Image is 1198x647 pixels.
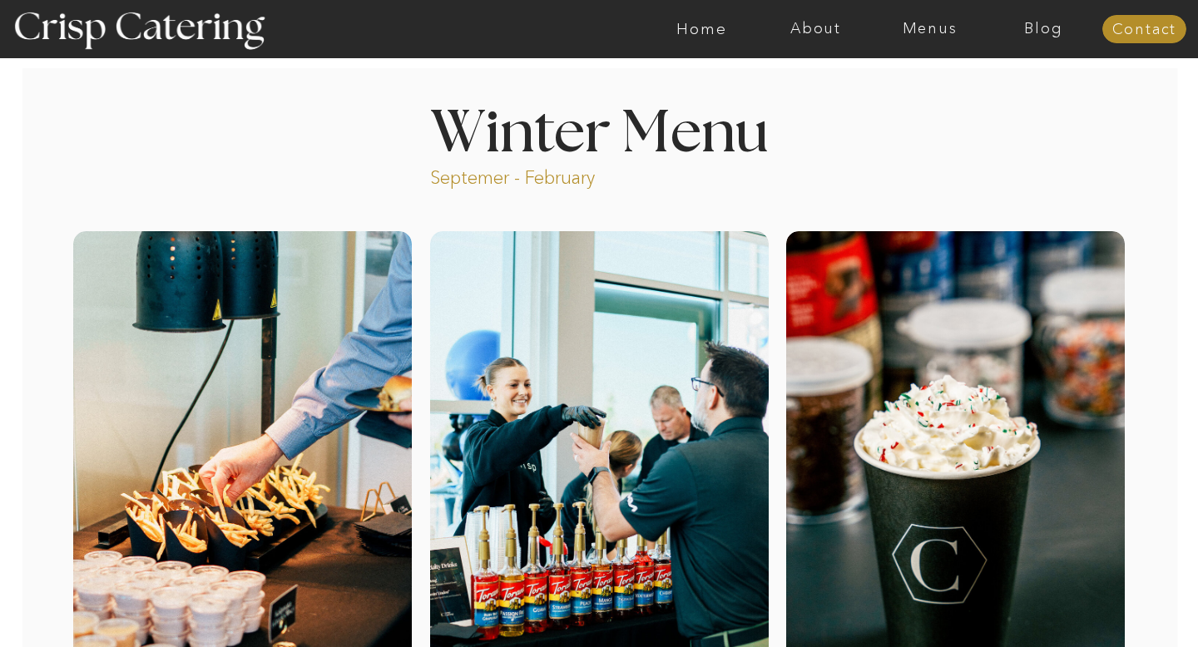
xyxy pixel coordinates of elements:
[1102,22,1186,38] a: Contact
[987,21,1101,37] a: Blog
[645,21,759,37] a: Home
[430,165,659,185] p: Septemer - February
[759,21,873,37] a: About
[873,21,987,37] a: Menus
[368,105,830,154] h1: Winter Menu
